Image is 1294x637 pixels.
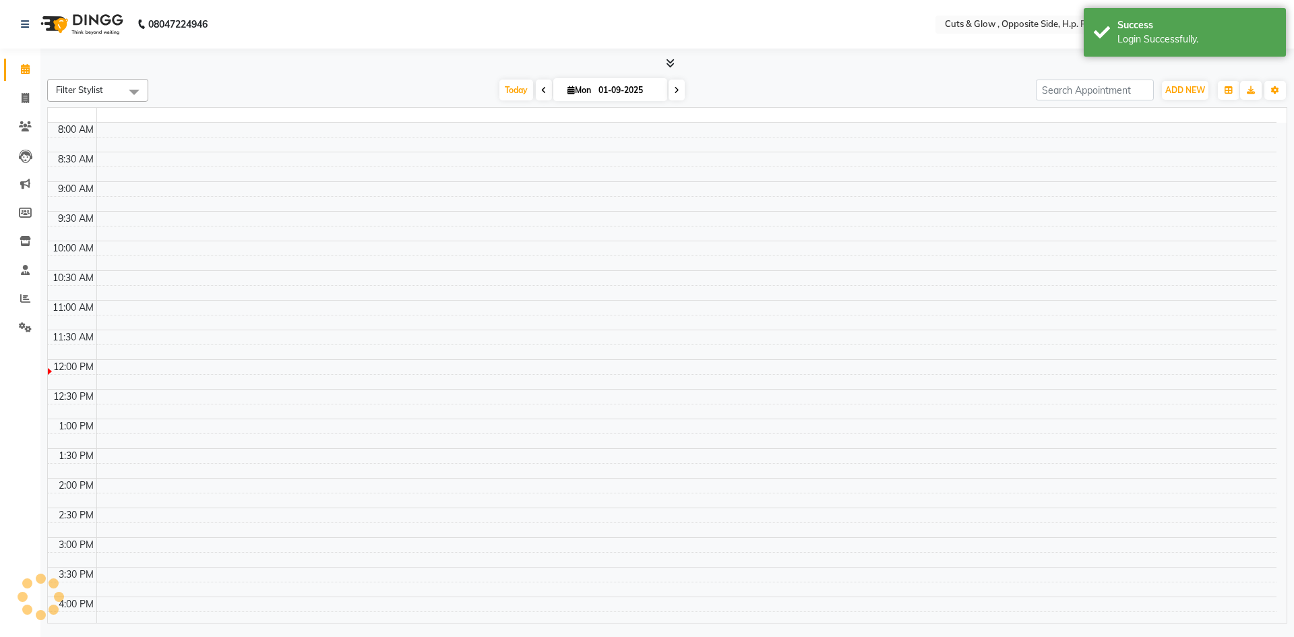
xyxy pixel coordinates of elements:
span: Mon [564,85,594,95]
div: 8:30 AM [55,152,96,166]
span: Today [499,80,533,100]
div: 1:30 PM [56,449,96,463]
div: 11:00 AM [50,301,96,315]
div: 3:00 PM [56,538,96,552]
input: Search Appointment [1036,80,1154,100]
div: 4:00 PM [56,597,96,611]
button: ADD NEW [1162,81,1208,100]
input: 2025-09-01 [594,80,662,100]
img: logo [34,5,127,43]
span: Filter Stylist [56,84,103,95]
div: 3:30 PM [56,568,96,582]
div: Success [1117,18,1276,32]
div: 9:00 AM [55,182,96,196]
div: 10:30 AM [50,271,96,285]
div: 8:00 AM [55,123,96,137]
div: 12:30 PM [51,390,96,404]
div: 2:00 PM [56,479,96,493]
div: 10:00 AM [50,241,96,255]
div: 12:00 PM [51,360,96,374]
b: 08047224946 [148,5,208,43]
div: Login Successfully. [1117,32,1276,47]
div: 9:30 AM [55,212,96,226]
span: ADD NEW [1165,85,1205,95]
div: 11:30 AM [50,330,96,344]
div: 2:30 PM [56,508,96,522]
div: 1:00 PM [56,419,96,433]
